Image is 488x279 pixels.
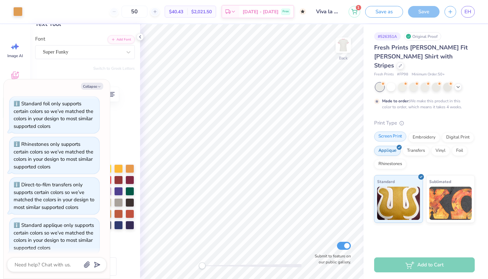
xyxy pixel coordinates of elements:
[339,55,348,61] div: Back
[283,9,289,14] span: Free
[311,5,344,18] input: Untitled Design
[374,44,468,69] span: Fresh Prints [PERSON_NAME] Fit [PERSON_NAME] Shirt with Stripes
[122,6,147,18] input: – –
[337,39,350,52] img: Back
[377,187,420,220] img: Standard
[311,253,351,265] label: Submit to feature on our public gallery.
[374,146,401,156] div: Applique
[14,141,93,170] div: Rhinestones only supports certain colors so we’ve matched the colors in your design to most simil...
[349,6,360,18] button: 1
[7,53,23,58] span: Image AI
[442,133,474,142] div: Digital Print
[14,100,93,130] div: Standard foil only supports certain colors so we’ve matched the colors in your design to most sim...
[35,35,45,43] label: Font
[412,72,445,77] span: Minimum Order: 50 +
[431,146,450,156] div: Vinyl
[81,83,103,90] button: Collapse
[452,146,467,156] div: Foil
[191,8,212,15] span: $2,021.50
[429,187,472,220] img: Sublimated
[374,72,394,77] span: Fresh Prints
[464,8,471,16] span: EH
[199,262,205,269] div: Accessibility label
[397,72,408,77] span: # FP98
[404,32,441,41] div: Original Proof
[35,78,135,85] label: Format
[374,159,406,169] div: Rhinestones
[382,98,410,104] strong: Made to order:
[243,8,279,15] span: [DATE] - [DATE]
[93,66,135,71] button: Switch to Greek Letters
[374,119,475,127] div: Print Type
[365,6,403,18] button: Save as
[374,32,401,41] div: # 526351A
[35,20,135,29] div: Text Tool
[461,6,475,18] a: EH
[108,35,135,44] button: Add Font
[382,98,464,110] div: We make this product in this color to order, which means it takes 4 weeks.
[429,178,451,185] span: Sublimated
[14,181,94,211] div: Direct-to-film transfers only supports certain colors so we’ve matched the colors in your design ...
[377,178,395,185] span: Standard
[169,8,183,15] span: $40.43
[408,133,440,142] div: Embroidery
[403,146,429,156] div: Transfers
[356,5,361,10] span: 1
[14,222,94,251] div: Standard applique only supports certain colors so we’ve matched the colors in your design to most...
[374,132,406,141] div: Screen Print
